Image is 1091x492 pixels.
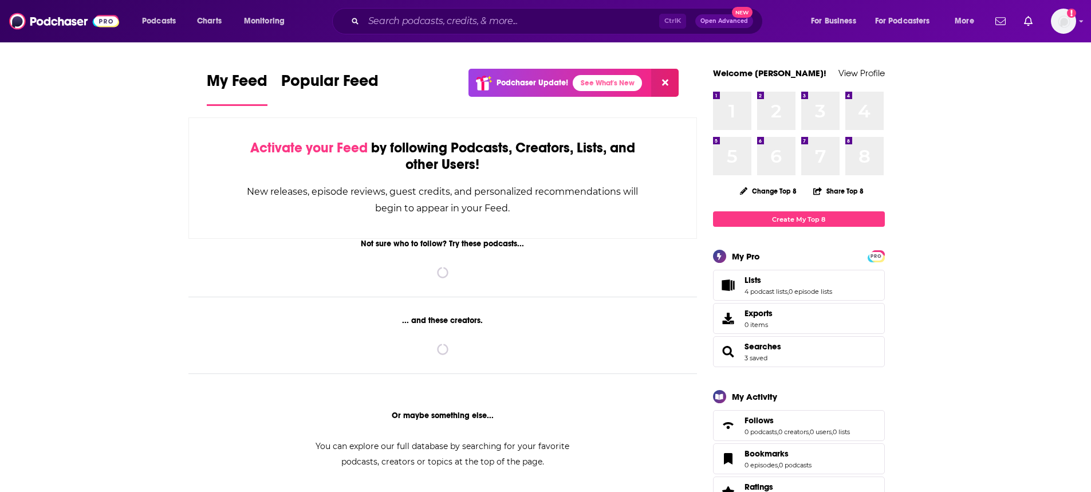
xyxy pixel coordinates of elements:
[717,310,740,326] span: Exports
[713,410,885,441] span: Follows
[991,11,1010,31] a: Show notifications dropdown
[364,12,659,30] input: Search podcasts, credits, & more...
[713,68,826,78] a: Welcome [PERSON_NAME]!
[809,428,810,436] span: ,
[745,482,812,492] a: Ratings
[779,461,812,469] a: 0 podcasts
[207,71,267,97] span: My Feed
[343,8,774,34] div: Search podcasts, credits, & more...
[745,275,832,285] a: Lists
[1051,9,1076,34] span: Logged in as RiverheadPublicity
[787,288,789,296] span: ,
[250,139,368,156] span: Activate your Feed
[732,7,753,18] span: New
[302,439,584,470] div: You can explore our full database by searching for your favorite podcasts, creators or topics at ...
[803,12,871,30] button: open menu
[838,68,885,78] a: View Profile
[281,71,379,106] a: Popular Feed
[197,13,222,29] span: Charts
[134,12,191,30] button: open menu
[695,14,753,28] button: Open AdvancedNew
[832,428,833,436] span: ,
[778,461,779,469] span: ,
[732,391,777,402] div: My Activity
[281,71,379,97] span: Popular Feed
[717,277,740,293] a: Lists
[777,428,778,436] span: ,
[1067,9,1076,18] svg: Add a profile image
[745,354,767,362] a: 3 saved
[244,13,285,29] span: Monitoring
[9,10,119,32] img: Podchaser - Follow, Share and Rate Podcasts
[717,451,740,467] a: Bookmarks
[713,211,885,227] a: Create My Top 8
[745,321,773,329] span: 0 items
[778,428,809,436] a: 0 creators
[745,482,773,492] span: Ratings
[1019,11,1037,31] a: Show notifications dropdown
[246,183,640,217] div: New releases, episode reviews, guest credits, and personalized recommendations will begin to appe...
[789,288,832,296] a: 0 episode lists
[659,14,686,29] span: Ctrl K
[207,71,267,106] a: My Feed
[745,448,812,459] a: Bookmarks
[745,275,761,285] span: Lists
[188,316,698,325] div: ... and these creators.
[188,411,698,420] div: Or maybe something else...
[1051,9,1076,34] img: User Profile
[713,336,885,367] span: Searches
[713,270,885,301] span: Lists
[700,18,748,24] span: Open Advanced
[745,341,781,352] a: Searches
[745,308,773,318] span: Exports
[745,415,774,426] span: Follows
[713,443,885,474] span: Bookmarks
[947,12,988,30] button: open menu
[955,13,974,29] span: More
[142,13,176,29] span: Podcasts
[188,239,698,249] div: Not sure who to follow? Try these podcasts...
[745,461,778,469] a: 0 episodes
[236,12,300,30] button: open menu
[745,288,787,296] a: 4 podcast lists
[745,448,789,459] span: Bookmarks
[717,418,740,434] a: Follows
[869,252,883,261] span: PRO
[497,78,568,88] p: Podchaser Update!
[733,184,804,198] button: Change Top 8
[869,251,883,260] a: PRO
[246,140,640,173] div: by following Podcasts, Creators, Lists, and other Users!
[745,415,850,426] a: Follows
[875,13,930,29] span: For Podcasters
[732,251,760,262] div: My Pro
[713,303,885,334] a: Exports
[813,180,864,202] button: Share Top 8
[717,344,740,360] a: Searches
[190,12,229,30] a: Charts
[573,75,642,91] a: See What's New
[810,428,832,436] a: 0 users
[1051,9,1076,34] button: Show profile menu
[745,428,777,436] a: 0 podcasts
[811,13,856,29] span: For Business
[833,428,850,436] a: 0 lists
[868,12,947,30] button: open menu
